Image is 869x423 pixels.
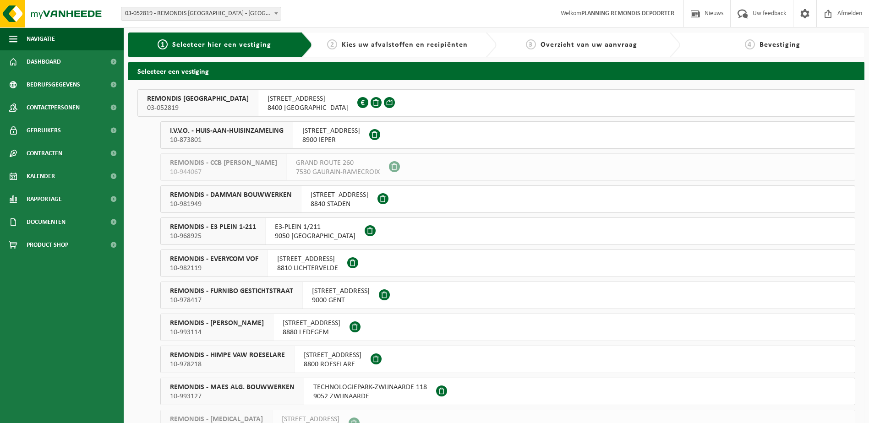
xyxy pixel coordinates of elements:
span: 10-993114 [170,328,264,337]
span: 10-978218 [170,360,285,369]
span: Product Shop [27,233,68,256]
span: Bevestiging [760,41,800,49]
span: 8880 LEDEGEM [283,328,340,337]
span: TECHNOLOGIEPARK-ZWIJNAARDE 118 [313,383,427,392]
button: REMONDIS - E3 PLEIN 1-211 10-968925 E3-PLEIN 1/2119050 [GEOGRAPHIC_DATA] [160,217,855,245]
span: 10-873801 [170,136,284,145]
button: REMONDIS - HIMPE VAW ROESELARE 10-978218 [STREET_ADDRESS]8800 ROESELARE [160,346,855,373]
span: Gebruikers [27,119,61,142]
span: 7530 GAURAIN-RAMECROIX [296,168,380,177]
span: Contactpersonen [27,96,80,119]
span: 10-944067 [170,168,277,177]
span: 8400 [GEOGRAPHIC_DATA] [268,103,348,113]
span: 2 [327,39,337,49]
span: Selecteer hier een vestiging [172,41,271,49]
button: REMONDIS - DAMMAN BOUWWERKEN 10-981949 [STREET_ADDRESS]8840 STADEN [160,185,855,213]
span: [STREET_ADDRESS] [302,126,360,136]
span: [STREET_ADDRESS] [312,287,370,296]
span: [STREET_ADDRESS] [277,255,338,264]
span: REMONDIS - MAES ALG. BOUWWERKEN [170,383,295,392]
button: REMONDIS - [PERSON_NAME] 10-993114 [STREET_ADDRESS]8880 LEDEGEM [160,314,855,341]
span: 03-052819 [147,103,249,113]
span: 10-982119 [170,264,258,273]
span: REMONDIS - HIMPE VAW ROESELARE [170,351,285,360]
span: 1 [158,39,168,49]
span: 9052 ZWIJNAARDE [313,392,427,401]
span: REMONDIS [GEOGRAPHIC_DATA] [147,94,249,103]
span: Navigatie [27,27,55,50]
span: REMONDIS - FURNIBO GESTICHTSTRAAT [170,287,293,296]
span: 10-981949 [170,200,292,209]
span: REMONDIS - DAMMAN BOUWWERKEN [170,190,292,200]
span: [STREET_ADDRESS] [283,319,340,328]
span: 8810 LICHTERVELDE [277,264,338,273]
span: 3 [526,39,536,49]
span: GRAND ROUTE 260 [296,158,380,168]
span: Dashboard [27,50,61,73]
span: 03-052819 - REMONDIS WEST-VLAANDEREN - OOSTENDE [121,7,281,20]
span: Overzicht van uw aanvraag [541,41,637,49]
span: 8900 IEPER [302,136,360,145]
span: 10-968925 [170,232,256,241]
button: I.V.V.O. - HUIS-AAN-HUISINZAMELING 10-873801 [STREET_ADDRESS]8900 IEPER [160,121,855,149]
button: REMONDIS - MAES ALG. BOUWWERKEN 10-993127 TECHNOLOGIEPARK-ZWIJNAARDE 1189052 ZWIJNAARDE [160,378,855,405]
span: 8800 ROESELARE [304,360,361,369]
span: [STREET_ADDRESS] [268,94,348,103]
span: REMONDIS - CCB [PERSON_NAME] [170,158,277,168]
span: 9000 GENT [312,296,370,305]
span: [STREET_ADDRESS] [311,190,368,200]
span: [STREET_ADDRESS] [304,351,361,360]
span: REMONDIS - E3 PLEIN 1-211 [170,222,256,232]
span: I.V.V.O. - HUIS-AAN-HUISINZAMELING [170,126,284,136]
strong: PLANNING REMONDIS DEPOORTER [581,10,674,17]
span: Documenten [27,211,66,233]
span: REMONDIS - EVERYCOM VOF [170,255,258,264]
span: 8840 STADEN [311,200,368,209]
span: 9050 [GEOGRAPHIC_DATA] [275,232,355,241]
span: E3-PLEIN 1/211 [275,222,355,232]
span: 10-993127 [170,392,295,401]
span: Rapportage [27,188,62,211]
span: Kies uw afvalstoffen en recipiënten [342,41,468,49]
span: Kalender [27,165,55,188]
span: 10-978417 [170,296,293,305]
span: REMONDIS - [PERSON_NAME] [170,319,264,328]
button: REMONDIS - FURNIBO GESTICHTSTRAAT 10-978417 [STREET_ADDRESS]9000 GENT [160,282,855,309]
button: REMONDIS [GEOGRAPHIC_DATA] 03-052819 [STREET_ADDRESS]8400 [GEOGRAPHIC_DATA] [137,89,855,117]
span: 4 [745,39,755,49]
span: 03-052819 - REMONDIS WEST-VLAANDEREN - OOSTENDE [121,7,281,21]
span: Contracten [27,142,62,165]
span: Bedrijfsgegevens [27,73,80,96]
button: REMONDIS - EVERYCOM VOF 10-982119 [STREET_ADDRESS]8810 LICHTERVELDE [160,249,855,277]
h2: Selecteer een vestiging [128,62,864,80]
